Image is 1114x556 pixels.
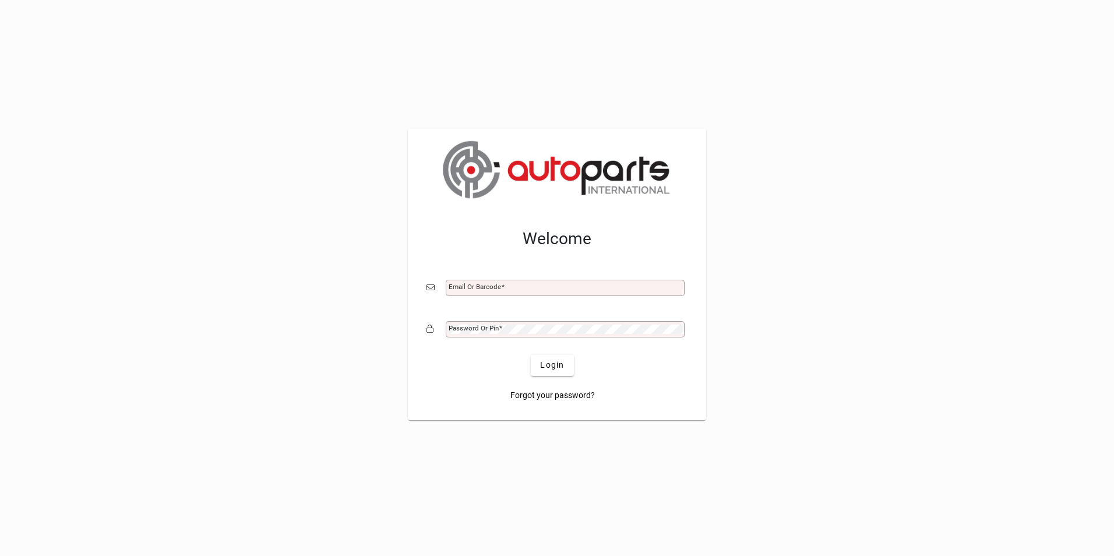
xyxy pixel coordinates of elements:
[426,229,688,249] h2: Welcome
[506,385,600,406] a: Forgot your password?
[510,389,595,402] span: Forgot your password?
[449,324,499,332] mat-label: Password or Pin
[531,355,573,376] button: Login
[449,283,501,291] mat-label: Email or Barcode
[540,359,564,371] span: Login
